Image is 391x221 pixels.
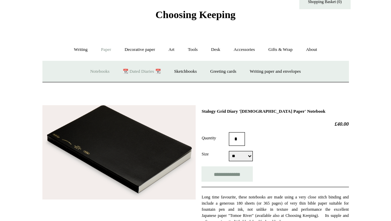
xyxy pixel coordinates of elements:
span: Choosing Keeping [155,9,235,20]
a: Writing [68,41,94,59]
h2: £40.00 [201,121,349,127]
a: Accessories [227,41,261,59]
label: Size [201,151,229,157]
a: Greeting cards [204,63,243,81]
a: Decorative paper [118,41,161,59]
a: Writing paper and envelopes [244,63,307,81]
a: Tools [182,41,204,59]
a: About [300,41,323,59]
a: Notebooks [84,63,116,81]
a: Gifts & Wrap [262,41,299,59]
a: 📆 Dated Diaries 📆 [117,63,167,81]
a: Paper [95,41,117,59]
a: Desk [205,41,226,59]
a: Art [162,41,181,59]
h1: Stalogy Grid Diary '[DEMOGRAPHIC_DATA] Paper' Notebook [201,109,349,114]
a: Choosing Keeping [155,14,235,19]
img: Stalogy Grid Diary 'Bible Paper' Notebook [42,105,196,199]
label: Quantity [201,135,229,141]
a: Sketchbooks [168,63,203,81]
